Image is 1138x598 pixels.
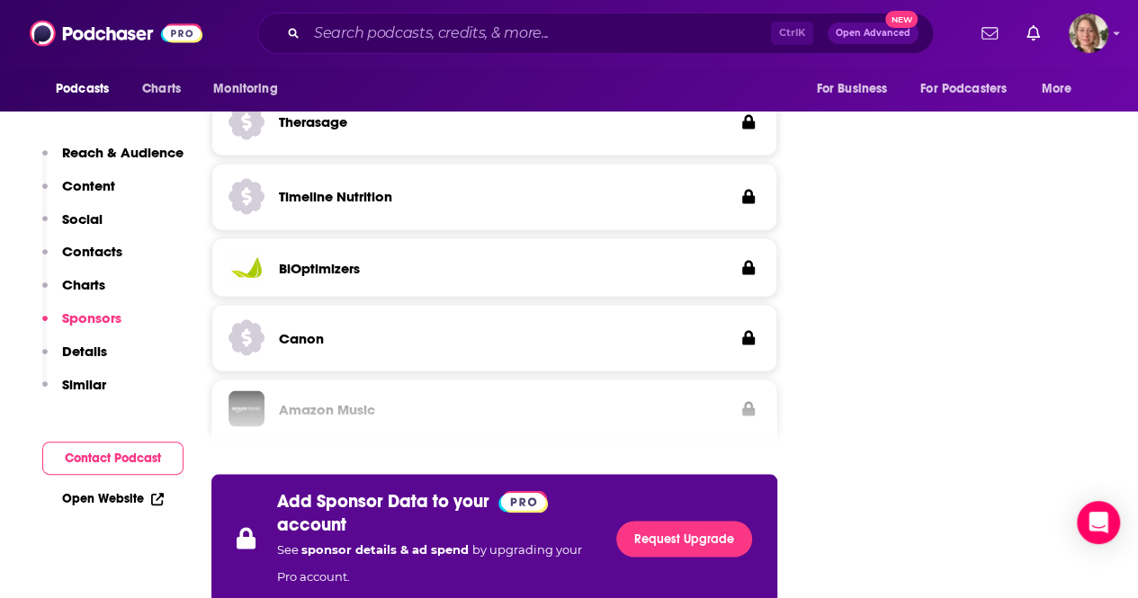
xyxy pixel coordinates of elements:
[498,490,548,513] img: Podchaser Pro
[42,343,107,376] button: Details
[885,11,918,28] span: New
[62,491,164,506] a: Open Website
[498,488,548,512] a: Pro website
[213,76,277,102] span: Monitoring
[228,249,264,285] img: BiOptimizers logo
[43,72,132,106] button: open menu
[42,144,184,177] button: Reach & Audience
[1069,13,1108,53] button: Show profile menu
[30,16,202,50] img: Podchaser - Follow, Share and Rate Podcasts
[307,19,771,48] input: Search podcasts, credits, & more...
[279,188,392,205] h3: Timeline Nutrition
[62,177,115,194] p: Content
[279,113,347,130] h3: Therasage
[1029,72,1095,106] button: open menu
[836,29,910,38] span: Open Advanced
[1077,501,1120,544] div: Open Intercom Messenger
[62,276,105,293] p: Charts
[42,442,184,475] button: Contact Podcast
[42,376,106,409] button: Similar
[62,243,122,260] p: Contacts
[803,72,910,106] button: open menu
[1019,18,1047,49] a: Show notifications dropdown
[279,329,324,346] h3: Canon
[62,343,107,360] p: Details
[301,541,472,556] span: sponsor details & ad spend
[616,521,752,557] a: Request Upgrade
[1069,13,1108,53] img: User Profile
[62,309,121,326] p: Sponsors
[771,22,813,45] span: Ctrl K
[257,13,934,54] div: Search podcasts, credits, & more...
[56,76,109,102] span: Podcasts
[1042,76,1072,102] span: More
[142,76,181,102] span: Charts
[201,72,300,106] button: open menu
[277,513,346,535] p: account
[42,243,122,276] button: Contacts
[130,72,192,106] a: Charts
[62,144,184,161] p: Reach & Audience
[62,376,106,393] p: Similar
[828,22,918,44] button: Open AdvancedNew
[816,76,887,102] span: For Business
[974,18,1005,49] a: Show notifications dropdown
[42,210,103,244] button: Social
[277,489,489,512] p: Add Sponsor Data to your
[42,177,115,210] button: Content
[909,72,1033,106] button: open menu
[42,276,105,309] button: Charts
[920,76,1007,102] span: For Podcasters
[277,535,595,589] p: See by upgrading your Pro account.
[1069,13,1108,53] span: Logged in as AriFortierPr
[279,259,360,276] h3: BiOptimizers
[42,309,121,343] button: Sponsors
[62,210,103,228] p: Social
